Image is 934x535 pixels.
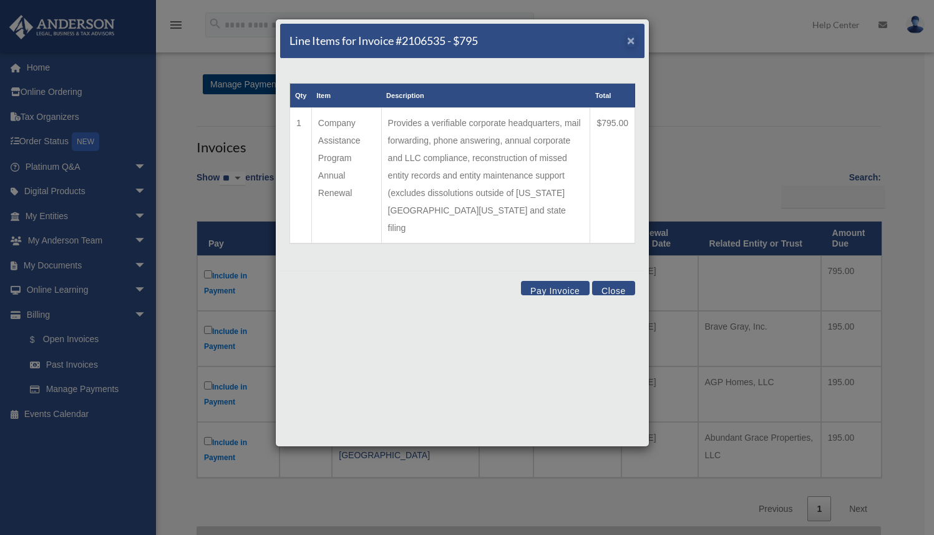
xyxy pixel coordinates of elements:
th: Qty [290,84,312,108]
td: Company Assistance Program Annual Renewal [311,108,381,244]
td: 1 [290,108,312,244]
td: Provides a verifiable corporate headquarters, mail forwarding, phone answering, annual corporate ... [381,108,590,244]
th: Item [311,84,381,108]
button: Close [592,281,635,295]
th: Total [590,84,635,108]
button: Close [627,34,635,47]
button: Pay Invoice [521,281,590,295]
h5: Line Items for Invoice #2106535 - $795 [289,33,478,49]
span: × [627,33,635,47]
td: $795.00 [590,108,635,244]
th: Description [381,84,590,108]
